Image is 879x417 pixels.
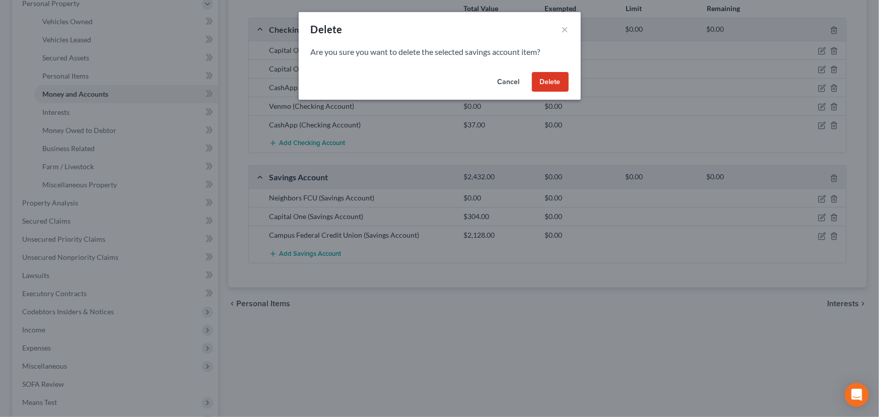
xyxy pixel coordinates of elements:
[532,72,569,92] button: Delete
[311,22,343,36] div: Delete
[845,383,869,407] div: Open Intercom Messenger
[311,46,569,58] p: Are you sure you want to delete the selected savings account item?
[562,23,569,35] button: ×
[490,72,528,92] button: Cancel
